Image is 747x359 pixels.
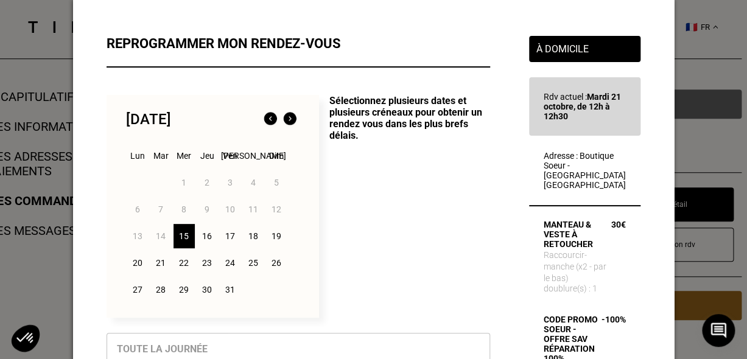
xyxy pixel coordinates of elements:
[266,224,287,248] div: 19
[107,36,490,51] h2: Reprogrammer mon rendez-vous
[544,220,611,249] p: Manteau & veste à retoucher
[544,92,621,121] b: Mardi 21 octobre, de 12h à 12h30
[220,251,241,275] div: 24
[544,92,626,121] p: Rdv actuel :
[150,251,172,275] div: 21
[197,251,218,275] div: 23
[127,277,149,302] div: 27
[174,251,195,275] div: 22
[220,224,241,248] div: 17
[529,151,640,190] p: Adresse : Boutique Soeur - [GEOGRAPHIC_DATA] [GEOGRAPHIC_DATA]
[536,43,633,55] p: À domicile
[544,250,587,260] span: Raccourcir -
[544,262,606,283] span: manche (x2 - par le bas)
[261,110,280,129] img: Mois précédent
[174,277,195,302] div: 29
[150,277,172,302] div: 28
[243,224,264,248] div: 18
[544,284,597,293] span: doublure(s) : 1
[266,251,287,275] div: 26
[220,277,241,302] div: 31
[197,277,218,302] div: 30
[319,95,490,318] p: Sélectionnez plusieurs dates et plusieurs créneaux pour obtenir un rendez vous dans les plus bref...
[280,110,300,129] img: Mois suivant
[127,251,149,275] div: 20
[197,224,218,248] div: 16
[126,111,171,128] div: [DATE]
[174,224,195,248] div: 15
[611,220,626,249] span: 30€
[243,251,264,275] div: 25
